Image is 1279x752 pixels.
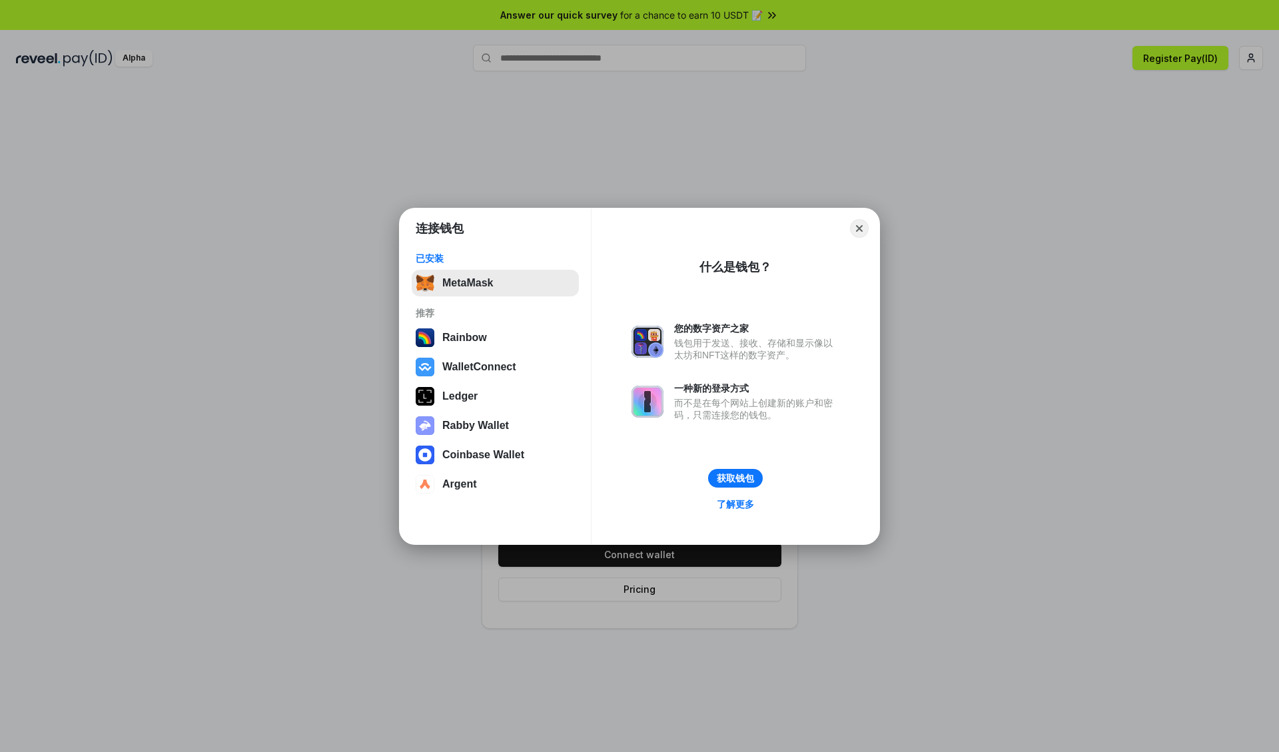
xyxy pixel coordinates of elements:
[717,472,754,484] div: 获取钱包
[416,328,434,347] img: svg+xml,%3Csvg%20width%3D%22120%22%20height%3D%22120%22%20viewBox%3D%220%200%20120%20120%22%20fil...
[708,469,763,488] button: 获取钱包
[709,496,762,513] a: 了解更多
[632,326,663,358] img: svg+xml,%3Csvg%20xmlns%3D%22http%3A%2F%2Fwww.w3.org%2F2000%2Fsvg%22%20fill%3D%22none%22%20viewBox...
[416,252,575,264] div: 已安装
[416,358,434,376] img: svg+xml,%3Csvg%20width%3D%2228%22%20height%3D%2228%22%20viewBox%3D%220%200%2028%2028%22%20fill%3D...
[412,442,579,468] button: Coinbase Wallet
[674,337,839,361] div: 钱包用于发送、接收、存储和显示像以太坊和NFT这样的数字资产。
[717,498,754,510] div: 了解更多
[416,416,434,435] img: svg+xml,%3Csvg%20xmlns%3D%22http%3A%2F%2Fwww.w3.org%2F2000%2Fsvg%22%20fill%3D%22none%22%20viewBox...
[674,397,839,421] div: 而不是在每个网站上创建新的账户和密码，只需连接您的钱包。
[416,387,434,406] img: svg+xml,%3Csvg%20xmlns%3D%22http%3A%2F%2Fwww.w3.org%2F2000%2Fsvg%22%20width%3D%2228%22%20height%3...
[416,475,434,494] img: svg+xml,%3Csvg%20width%3D%2228%22%20height%3D%2228%22%20viewBox%3D%220%200%2028%2028%22%20fill%3D...
[412,471,579,498] button: Argent
[412,383,579,410] button: Ledger
[632,386,663,418] img: svg+xml,%3Csvg%20xmlns%3D%22http%3A%2F%2Fwww.w3.org%2F2000%2Fsvg%22%20fill%3D%22none%22%20viewBox...
[442,478,477,490] div: Argent
[442,449,524,461] div: Coinbase Wallet
[442,277,493,289] div: MetaMask
[412,270,579,296] button: MetaMask
[442,390,478,402] div: Ledger
[674,322,839,334] div: 您的数字资产之家
[674,382,839,394] div: 一种新的登录方式
[442,332,487,344] div: Rainbow
[412,412,579,439] button: Rabby Wallet
[416,307,575,319] div: 推荐
[416,220,464,236] h1: 连接钱包
[416,274,434,292] img: svg+xml,%3Csvg%20fill%3D%22none%22%20height%3D%2233%22%20viewBox%3D%220%200%2035%2033%22%20width%...
[412,354,579,380] button: WalletConnect
[850,219,869,238] button: Close
[412,324,579,351] button: Rainbow
[442,420,509,432] div: Rabby Wallet
[442,361,516,373] div: WalletConnect
[416,446,434,464] img: svg+xml,%3Csvg%20width%3D%2228%22%20height%3D%2228%22%20viewBox%3D%220%200%2028%2028%22%20fill%3D...
[699,259,771,275] div: 什么是钱包？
